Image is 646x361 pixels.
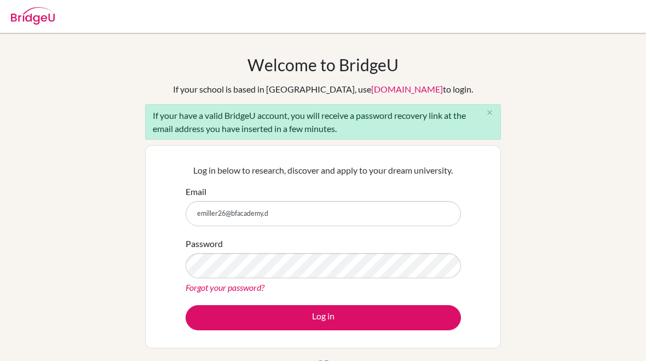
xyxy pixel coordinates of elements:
[145,104,501,140] div: If your have a valid BridgeU account, you will receive a password recovery link at the email addr...
[11,7,55,25] img: Bridge-U
[371,84,443,94] a: [DOMAIN_NAME]
[186,305,461,330] button: Log in
[173,83,473,96] div: If your school is based in [GEOGRAPHIC_DATA], use to login.
[247,55,399,75] h1: Welcome to BridgeU
[486,108,494,117] i: close
[186,282,264,293] a: Forgot your password?
[186,185,206,198] label: Email
[186,164,461,177] p: Log in below to research, discover and apply to your dream university.
[478,105,500,121] button: Close
[186,237,223,250] label: Password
